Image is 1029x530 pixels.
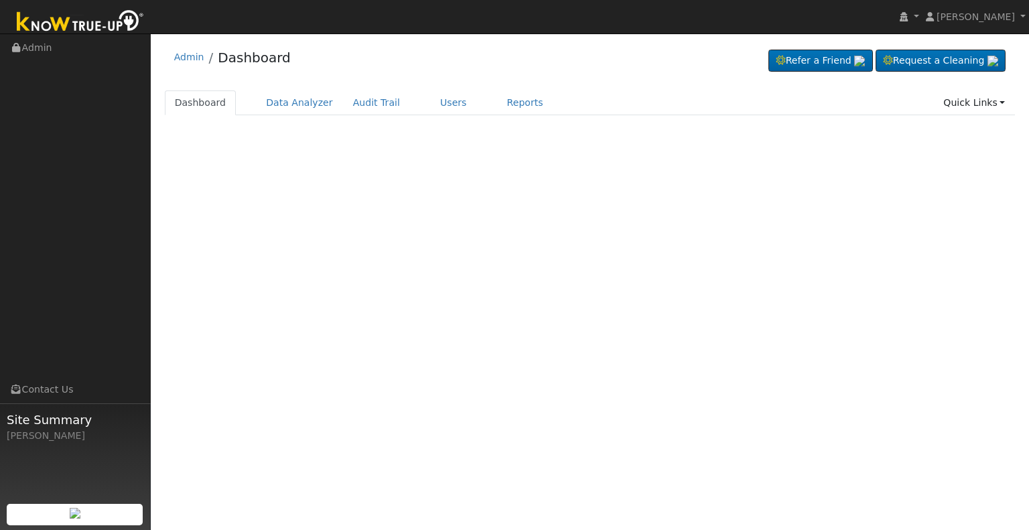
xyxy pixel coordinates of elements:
a: Request a Cleaning [876,50,1006,72]
img: retrieve [70,508,80,519]
a: Dashboard [218,50,291,66]
img: retrieve [854,56,865,66]
div: [PERSON_NAME] [7,429,143,443]
a: Quick Links [933,90,1015,115]
a: Reports [497,90,553,115]
a: Audit Trail [343,90,410,115]
a: Data Analyzer [256,90,343,115]
a: Refer a Friend [768,50,873,72]
img: Know True-Up [10,7,151,38]
a: Dashboard [165,90,236,115]
span: Site Summary [7,411,143,429]
img: retrieve [987,56,998,66]
span: [PERSON_NAME] [937,11,1015,22]
a: Users [430,90,477,115]
a: Admin [174,52,204,62]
